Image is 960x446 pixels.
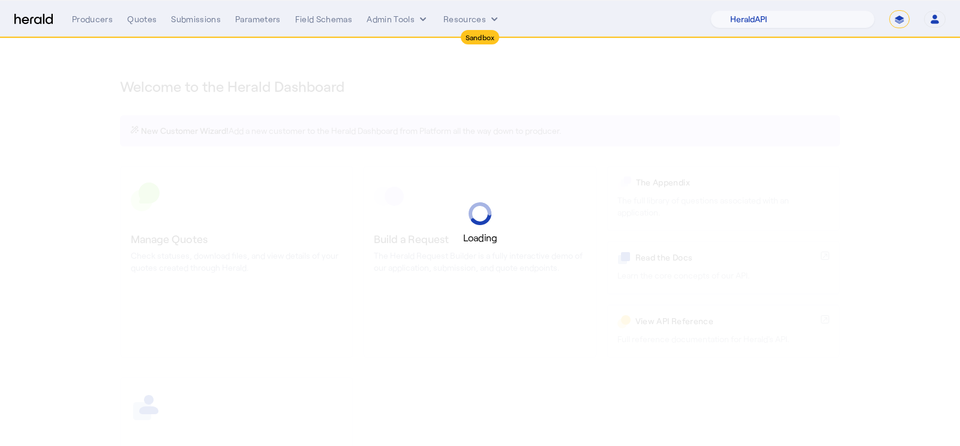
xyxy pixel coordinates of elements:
div: Field Schemas [295,13,353,25]
img: Herald Logo [14,14,53,25]
div: Producers [72,13,113,25]
div: Quotes [127,13,157,25]
div: Submissions [171,13,221,25]
button: internal dropdown menu [367,13,429,25]
div: Sandbox [461,30,500,44]
button: Resources dropdown menu [443,13,500,25]
div: Parameters [235,13,281,25]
